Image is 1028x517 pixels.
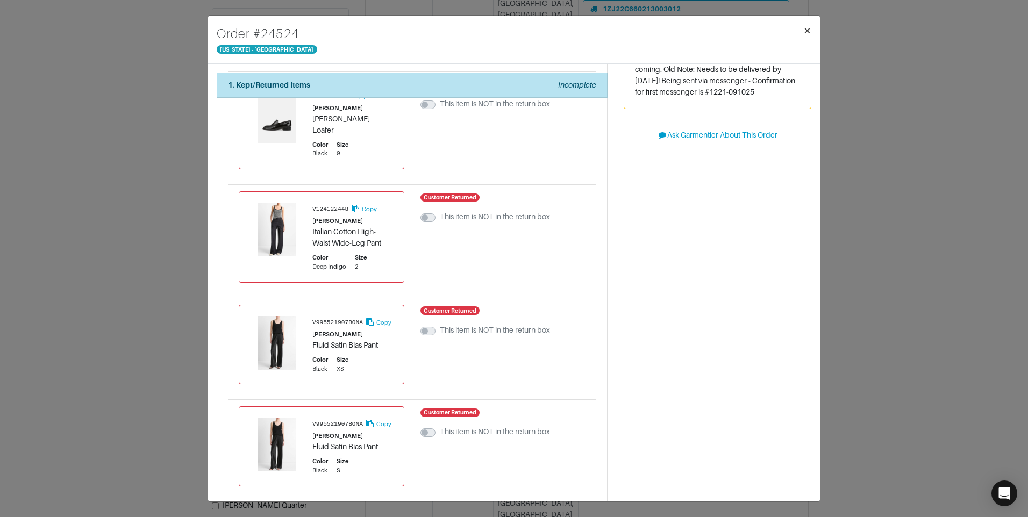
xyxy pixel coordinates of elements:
[312,113,393,136] div: [PERSON_NAME] Loafer
[337,355,348,364] div: Size
[312,262,346,271] div: Deep Indigo
[362,206,377,212] small: Copy
[312,206,348,212] small: V124122448
[351,93,366,99] small: Copy
[635,53,800,98] p: Partially returned on [DATE], more of the return coming. Old Note: Needs to be delivered by [DATE...
[365,316,392,328] button: Copy
[217,24,317,44] h4: Order # 24524
[312,105,363,111] small: [PERSON_NAME]
[250,203,304,256] img: Product
[250,316,304,370] img: Product
[376,319,391,326] small: Copy
[312,466,328,475] div: Black
[217,45,317,54] span: [US_STATE] - [GEOGRAPHIC_DATA]
[312,355,328,364] div: Color
[312,218,363,224] small: [PERSON_NAME]
[312,457,328,466] div: Color
[312,364,328,374] div: Black
[312,421,363,428] small: V995521907BONA
[312,441,393,453] div: Fluid Satin Bias Pant
[624,127,811,143] button: Ask Garmentier About This Order
[376,421,391,427] small: Copy
[803,23,811,38] span: ×
[365,418,392,430] button: Copy
[420,193,480,202] span: Customer Returned
[795,16,820,46] button: Close
[228,81,310,89] strong: 1. Kept/Returned Items
[558,81,596,89] em: Incomplete
[337,457,348,466] div: Size
[355,262,367,271] div: 2
[355,253,367,262] div: Size
[337,364,348,374] div: XS
[420,408,480,417] span: Customer Returned
[350,203,377,215] button: Copy
[250,90,304,143] img: Product
[440,325,550,336] label: This item is NOT in the return box
[250,418,304,471] img: Product
[312,331,363,338] small: [PERSON_NAME]
[312,140,328,149] div: Color
[440,211,550,222] label: This item is NOT in the return box
[312,93,338,99] small: J6879L4
[337,149,348,158] div: 9
[337,466,348,475] div: S
[420,306,480,315] span: Customer Returned
[440,426,550,437] label: This item is NOT in the return box
[312,340,393,351] div: Fluid Satin Bias Pant
[312,319,363,326] small: V995521907BONA
[337,140,348,149] div: Size
[312,253,346,262] div: Color
[991,480,1017,506] div: Open Intercom Messenger
[440,98,550,110] label: This item is NOT in the return box
[312,226,393,249] div: Italian Cotton High-Waist Wide-Leg Pant
[312,433,363,439] small: [PERSON_NAME]
[312,149,328,158] div: Black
